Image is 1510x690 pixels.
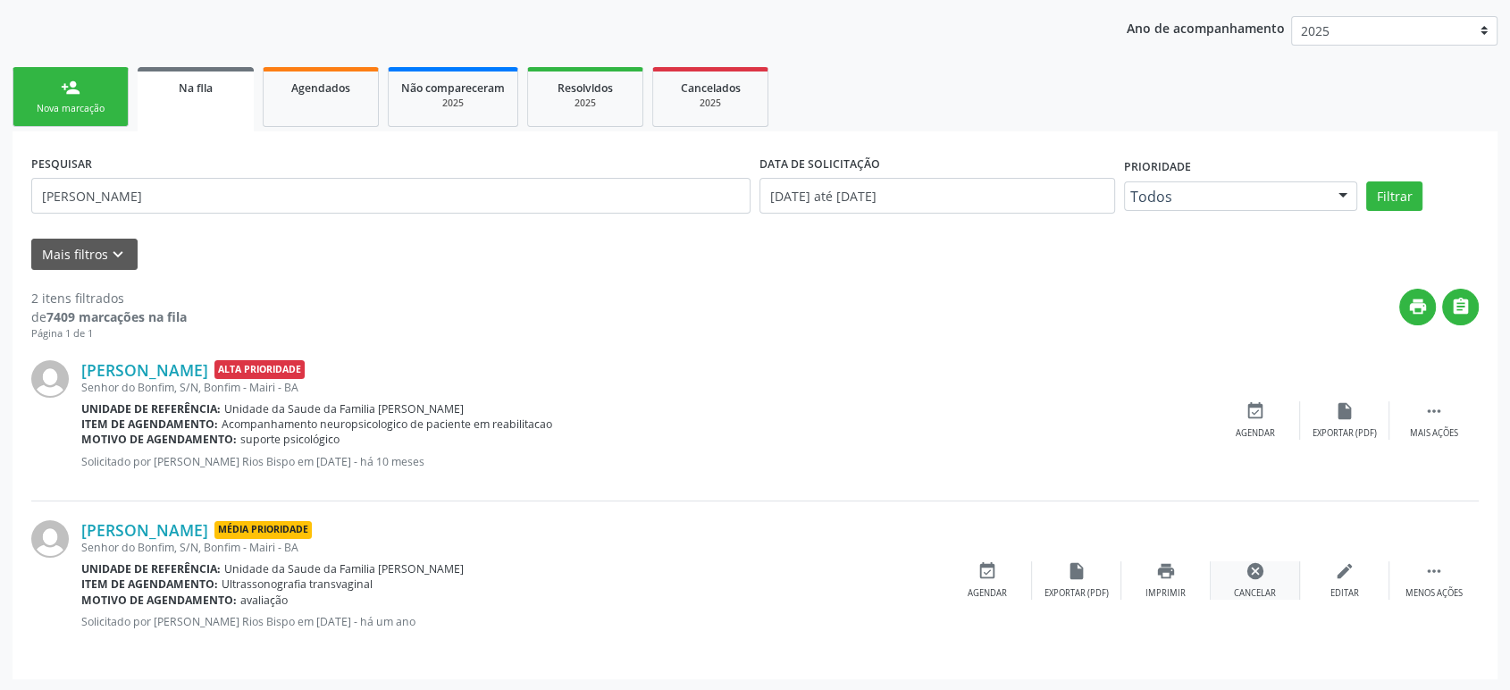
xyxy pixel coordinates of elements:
div: 2025 [666,97,755,110]
div: Exportar (PDF) [1044,587,1109,600]
i:  [1424,561,1444,581]
i: print [1156,561,1176,581]
div: Página 1 de 1 [31,326,187,341]
button:  [1442,289,1479,325]
input: Selecione um intervalo [759,178,1115,214]
div: Senhor do Bonfim, S/N, Bonfim - Mairi - BA [81,540,943,555]
div: Exportar (PDF) [1313,427,1377,440]
div: Senhor do Bonfim, S/N, Bonfim - Mairi - BA [81,380,1211,395]
a: [PERSON_NAME] [81,360,208,380]
b: Motivo de agendamento: [81,593,237,608]
button: Filtrar [1366,181,1422,212]
span: Unidade da Saude da Familia [PERSON_NAME] [224,401,464,417]
strong: 7409 marcações na fila [46,308,187,325]
img: img [31,360,69,398]
div: Imprimir [1145,587,1186,600]
span: Cancelados [681,80,741,96]
span: Resolvidos [558,80,613,96]
i: edit [1335,561,1355,581]
div: Cancelar [1234,587,1276,600]
p: Solicitado por [PERSON_NAME] Rios Bispo em [DATE] - há um ano [81,614,943,629]
label: PESQUISAR [31,150,92,178]
button: print [1399,289,1436,325]
i:  [1451,297,1471,316]
button: Mais filtroskeyboard_arrow_down [31,239,138,270]
span: suporte psicológico [240,432,340,447]
div: Agendar [1236,427,1275,440]
b: Unidade de referência: [81,561,221,576]
div: 2025 [401,97,505,110]
i: insert_drive_file [1067,561,1086,581]
div: Nova marcação [26,102,115,115]
span: Unidade da Saude da Familia [PERSON_NAME] [224,561,464,576]
span: Todos [1130,188,1321,206]
span: Acompanhamento neuropsicologico de paciente em reabilitacao [222,417,552,432]
span: Alta Prioridade [214,360,305,379]
i: insert_drive_file [1335,401,1355,421]
b: Item de agendamento: [81,576,218,592]
span: Não compareceram [401,80,505,96]
i: keyboard_arrow_down [108,245,128,265]
span: avaliação [240,593,288,608]
div: 2025 [541,97,630,110]
p: Solicitado por [PERSON_NAME] Rios Bispo em [DATE] - há 10 meses [81,454,1211,469]
div: Menos ações [1405,587,1463,600]
div: Agendar [968,587,1007,600]
i: print [1408,297,1428,316]
div: de [31,307,187,326]
b: Item de agendamento: [81,417,218,432]
a: [PERSON_NAME] [81,520,208,540]
span: Média Prioridade [214,521,312,540]
i: event_available [1246,401,1265,421]
span: Agendados [291,80,350,96]
div: Mais ações [1410,427,1458,440]
b: Unidade de referência: [81,401,221,417]
i:  [1424,401,1444,421]
i: cancel [1246,561,1265,581]
div: person_add [61,78,80,97]
label: DATA DE SOLICITAÇÃO [759,150,880,178]
label: Prioridade [1124,154,1191,181]
div: 2 itens filtrados [31,289,187,307]
span: Ultrassonografia transvaginal [222,576,373,592]
span: Na fila [179,80,213,96]
b: Motivo de agendamento: [81,432,237,447]
p: Ano de acompanhamento [1127,16,1285,38]
div: Editar [1330,587,1359,600]
img: img [31,520,69,558]
i: event_available [977,561,997,581]
input: Nome, CNS [31,178,751,214]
